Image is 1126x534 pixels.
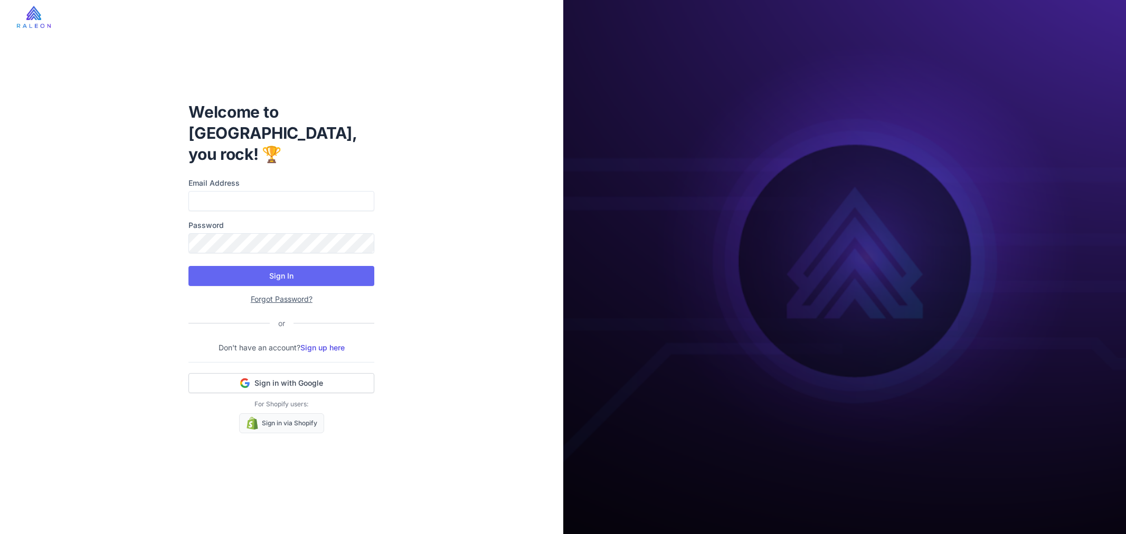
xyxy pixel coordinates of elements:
[300,343,345,352] a: Sign up here
[188,220,374,231] label: Password
[251,294,313,303] a: Forgot Password?
[270,318,294,329] div: or
[239,413,324,433] a: Sign in via Shopify
[17,6,51,28] img: raleon-logo-whitebg.9aac0268.jpg
[188,399,374,409] p: For Shopify users:
[254,378,323,388] span: Sign in with Google
[188,177,374,189] label: Email Address
[188,266,374,286] button: Sign In
[188,373,374,393] button: Sign in with Google
[188,342,374,354] p: Don't have an account?
[188,101,374,165] h1: Welcome to [GEOGRAPHIC_DATA], you rock! 🏆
